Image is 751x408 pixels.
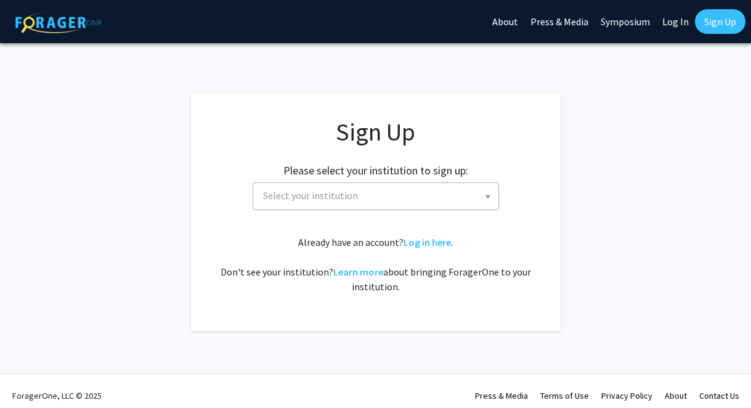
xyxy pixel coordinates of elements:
[475,390,528,401] a: Press & Media
[258,183,498,208] span: Select your institution
[216,117,536,147] h1: Sign Up
[253,182,499,210] span: Select your institution
[699,390,739,401] a: Contact Us
[263,189,358,202] span: Select your institution
[404,236,451,248] a: Log in here
[333,266,383,278] a: Learn more about bringing ForagerOne to your institution
[665,390,687,401] a: About
[216,235,536,294] div: Already have an account? . Don't see your institution? about bringing ForagerOne to your institut...
[283,164,468,177] h2: Please select your institution to sign up:
[695,9,745,34] a: Sign Up
[540,390,589,401] a: Terms of Use
[15,12,102,33] img: ForagerOne Logo
[601,390,652,401] a: Privacy Policy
